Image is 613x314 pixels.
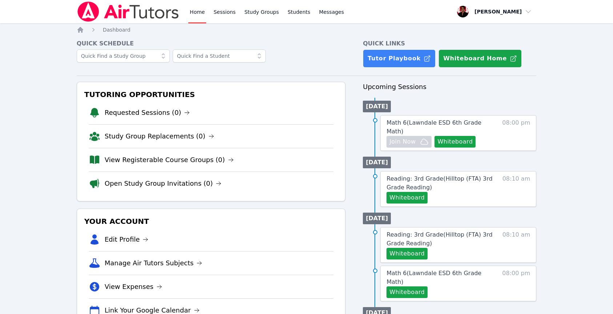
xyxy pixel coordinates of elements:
[386,230,494,248] a: Reading: 3rd Grade(Hilltop (FTA) 3rd Grade Reading)
[502,118,530,148] span: 08:00 pm
[386,248,428,259] button: Whiteboard
[386,231,492,247] span: Reading: 3rd Grade ( Hilltop (FTA) 3rd Grade Reading )
[83,88,340,101] h3: Tutoring Opportunities
[386,269,494,286] a: Math 6(Lawndale ESD 6th Grade Math)
[386,119,481,135] span: Math 6 ( Lawndale ESD 6th Grade Math )
[77,26,537,33] nav: Breadcrumb
[363,213,391,224] li: [DATE]
[105,131,214,141] a: Study Group Replacements (0)
[389,137,416,146] span: Join Now
[363,49,436,68] a: Tutor Playbook
[105,108,190,118] a: Requested Sessions (0)
[105,155,234,165] a: View Registerable Course Groups (0)
[363,39,536,48] h4: Quick Links
[363,82,536,92] h3: Upcoming Sessions
[103,27,131,33] span: Dashboard
[386,286,428,298] button: Whiteboard
[105,178,222,189] a: Open Study Group Invitations (0)
[363,157,391,168] li: [DATE]
[77,1,180,22] img: Air Tutors
[386,192,428,204] button: Whiteboard
[434,136,476,148] button: Whiteboard
[386,118,494,136] a: Math 6(Lawndale ESD 6th Grade Math)
[173,49,266,63] input: Quick Find a Student
[502,174,530,204] span: 08:10 am
[319,8,344,16] span: Messages
[77,39,346,48] h4: Quick Schedule
[386,175,492,191] span: Reading: 3rd Grade ( Hilltop (FTA) 3rd Grade Reading )
[103,26,131,33] a: Dashboard
[105,234,149,245] a: Edit Profile
[386,136,432,148] button: Join Now
[83,215,340,228] h3: Your Account
[77,49,170,63] input: Quick Find a Study Group
[386,270,481,285] span: Math 6 ( Lawndale ESD 6th Grade Math )
[363,101,391,112] li: [DATE]
[502,269,530,298] span: 08:00 pm
[105,282,162,292] a: View Expenses
[386,174,494,192] a: Reading: 3rd Grade(Hilltop (FTA) 3rd Grade Reading)
[438,49,522,68] button: Whiteboard Home
[105,258,203,268] a: Manage Air Tutors Subjects
[502,230,530,259] span: 08:10 am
